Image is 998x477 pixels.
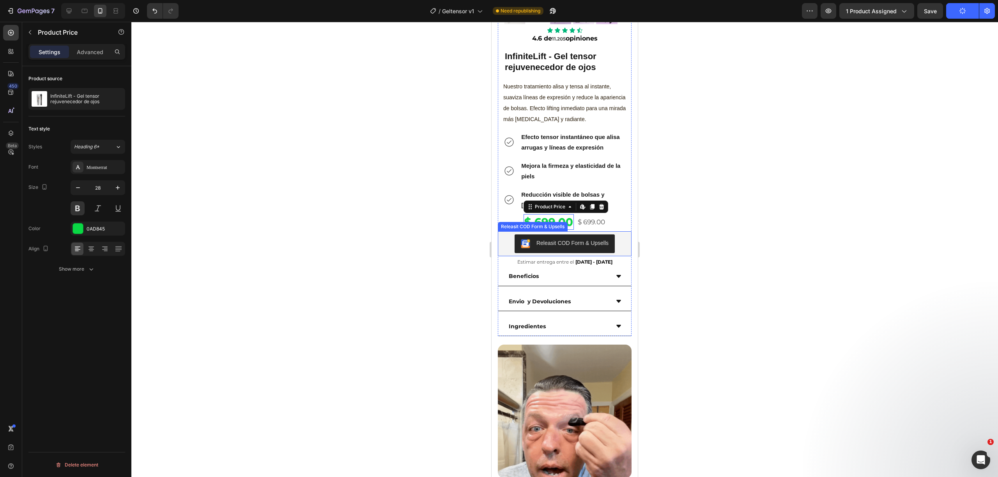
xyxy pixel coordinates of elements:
[7,83,19,89] div: 450
[147,3,179,19] div: Undo/Redo
[442,7,474,15] span: Geltensor v1
[39,48,60,56] p: Settings
[28,182,49,193] div: Size
[924,8,937,14] span: Save
[38,28,104,37] p: Product Price
[439,7,441,15] span: /
[28,164,38,171] div: Font
[87,225,123,232] div: 0AD845
[32,91,47,107] img: product feature img
[839,3,914,19] button: 1 product assigned
[28,75,62,82] div: Product source
[6,323,140,456] img: gempages_577323134357602854-5b22e84a-7dd4-4d1f-b0dc-021869ce69be.gif
[50,93,122,104] p: InfiniteLift - Gel tensor rejuvenecedor de ojos
[987,439,994,445] span: 1
[28,262,125,276] button: Show more
[28,143,42,150] div: Styles
[51,6,55,16] p: 7
[492,22,638,477] iframe: Design area
[71,140,125,154] button: Heading 6*
[74,143,99,150] span: Heading 6*
[846,7,897,15] span: 1 product assigned
[28,459,125,471] button: Delete element
[55,460,98,470] div: Delete element
[59,265,95,273] div: Show more
[28,225,41,232] div: Color
[87,164,123,171] div: Montserrat
[28,244,50,254] div: Align
[77,48,103,56] p: Advanced
[28,125,50,132] div: Text style
[917,3,943,19] button: Save
[6,143,19,149] div: Beta
[3,3,58,19] button: 7
[971,451,990,469] iframe: Intercom live chat
[501,7,540,14] span: Need republishing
